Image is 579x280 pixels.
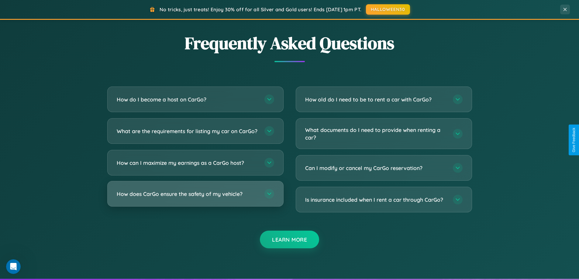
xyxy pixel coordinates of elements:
h3: What are the requirements for listing my car on CarGo? [117,127,258,135]
h3: How old do I need to be to rent a car with CarGo? [305,96,447,103]
h3: How do I become a host on CarGo? [117,96,258,103]
h3: Can I modify or cancel my CarGo reservation? [305,164,447,172]
iframe: Intercom live chat [6,259,21,274]
h2: Frequently Asked Questions [107,31,472,55]
span: No tricks, just treats! Enjoy 30% off for all Silver and Gold users! Ends [DATE] 1pm PT. [160,6,361,12]
h3: How does CarGo ensure the safety of my vehicle? [117,190,258,198]
h3: What documents do I need to provide when renting a car? [305,126,447,141]
h3: Is insurance included when I rent a car through CarGo? [305,196,447,204]
button: HALLOWEEN30 [366,4,410,15]
div: Give Feedback [572,128,576,152]
h3: How can I maximize my earnings as a CarGo host? [117,159,258,167]
button: Learn More [260,231,319,248]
